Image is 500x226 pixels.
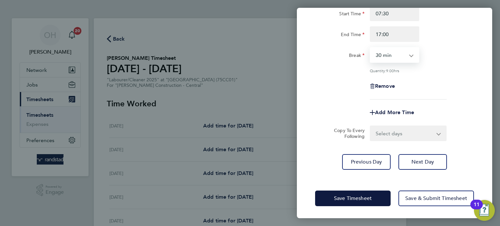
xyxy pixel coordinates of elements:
[398,154,447,170] button: Next Day
[349,52,365,60] label: Break
[329,127,365,139] label: Copy To Every Following
[398,191,474,206] button: Save & Submit Timesheet
[351,159,382,165] span: Previous Day
[474,200,495,221] button: Open Resource Center, 11 new notifications
[370,68,447,73] div: Quantity: hrs
[339,11,365,19] label: Start Time
[405,195,467,202] span: Save & Submit Timesheet
[411,159,434,165] span: Next Day
[375,83,395,89] span: Remove
[375,109,414,115] span: Add More Time
[386,68,394,73] span: 9.00
[334,195,372,202] span: Save Timesheet
[341,32,365,39] label: End Time
[370,110,414,115] button: Add More Time
[474,205,479,213] div: 11
[370,6,419,21] input: E.g. 08:00
[370,84,395,89] button: Remove
[342,154,391,170] button: Previous Day
[315,191,391,206] button: Save Timesheet
[370,26,419,42] input: E.g. 18:00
